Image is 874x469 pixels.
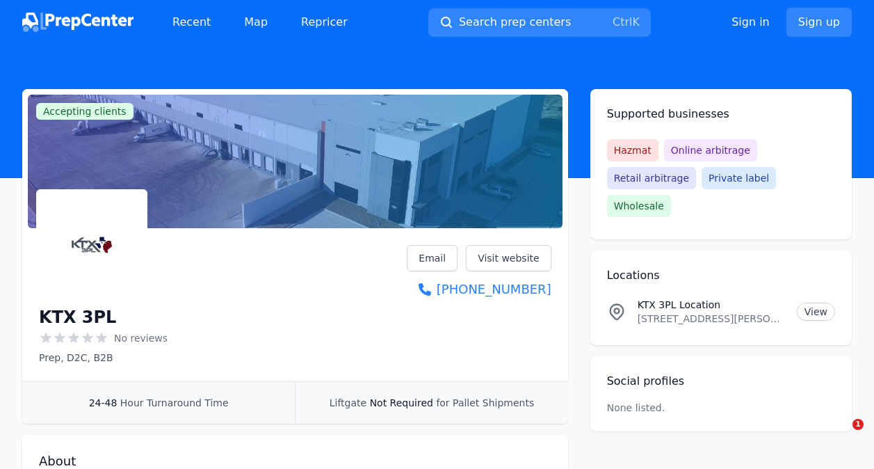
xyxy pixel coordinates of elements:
[664,139,757,161] span: Online arbitrage
[114,331,168,345] span: No reviews
[607,373,835,390] h2: Social profiles
[786,8,852,37] a: Sign up
[290,8,359,36] a: Repricer
[370,397,433,408] span: Not Required
[607,106,835,122] h2: Supported businesses
[407,280,551,299] a: [PHONE_NUMBER]
[613,15,632,29] kbd: Ctrl
[607,267,835,284] h2: Locations
[459,14,571,31] span: Search prep centers
[824,419,857,452] iframe: Intercom live chat
[120,397,229,408] span: Hour Turnaround Time
[39,351,168,365] p: Prep, D2C, B2B
[607,139,658,161] span: Hazmat
[407,245,458,271] a: Email
[632,15,640,29] kbd: K
[39,192,145,298] img: KTX 3PL
[330,397,366,408] span: Liftgate
[702,167,776,189] span: Private label
[436,397,534,408] span: for Pallet Shipments
[22,13,133,32] img: PrepCenter
[638,298,786,312] p: KTX 3PL Location
[607,401,665,415] p: None listed.
[466,245,551,271] a: Visit website
[39,306,116,328] h1: KTX 3PL
[797,303,835,321] a: View
[36,103,133,120] span: Accepting clients
[638,312,786,326] p: [STREET_ADDRESS][PERSON_NAME][US_STATE]
[89,397,118,408] span: 24-48
[607,167,696,189] span: Retail arbitrage
[233,8,279,36] a: Map
[731,14,770,31] a: Sign in
[607,195,671,217] span: Wholesale
[428,8,651,37] button: Search prep centersCtrlK
[852,419,864,430] span: 1
[161,8,222,36] a: Recent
